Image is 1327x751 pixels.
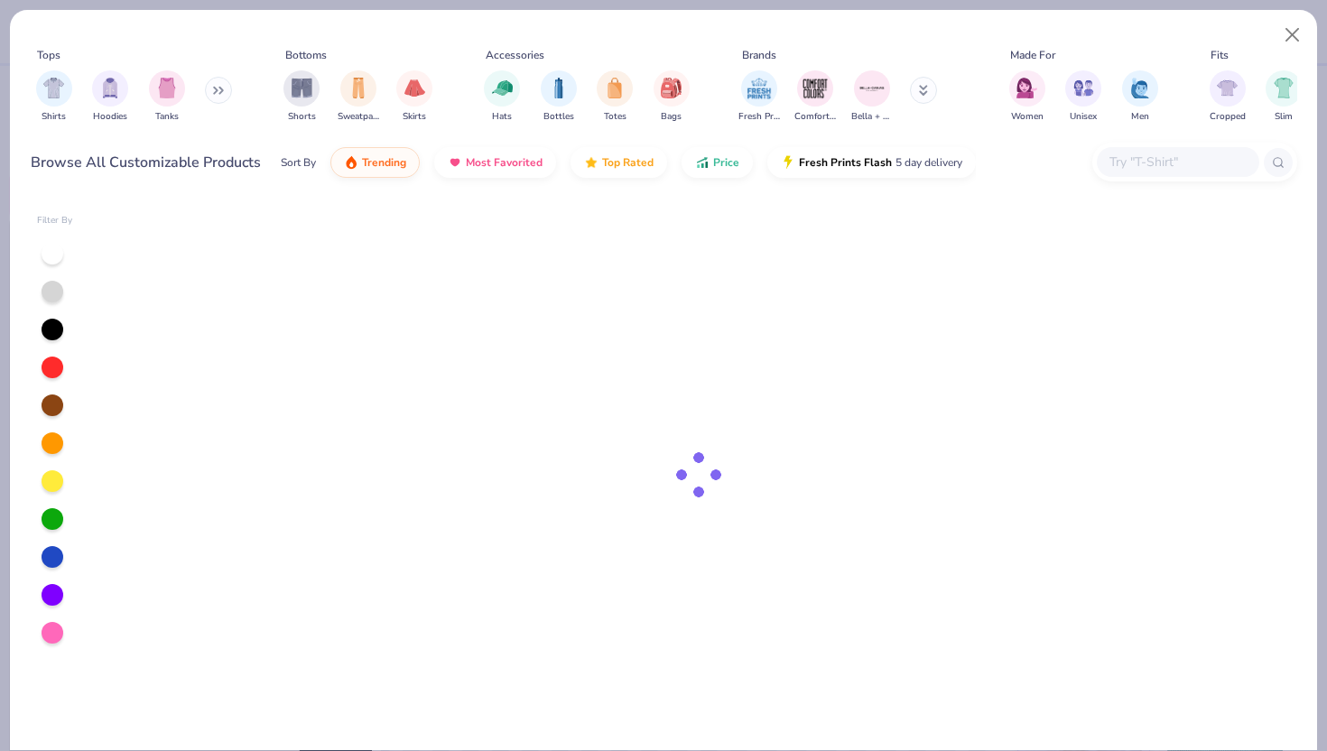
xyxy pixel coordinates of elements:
[541,70,577,124] button: filter button
[92,70,128,124] div: filter for Hoodies
[1131,110,1149,124] span: Men
[37,47,60,63] div: Tops
[403,110,426,124] span: Skirts
[1130,78,1150,98] img: Men Image
[1275,110,1293,124] span: Slim
[794,110,836,124] span: Comfort Colors
[396,70,432,124] div: filter for Skirts
[283,70,320,124] button: filter button
[602,155,654,170] span: Top Rated
[767,147,976,178] button: Fresh Prints Flash5 day delivery
[746,75,773,102] img: Fresh Prints Image
[1276,18,1310,52] button: Close
[36,70,72,124] button: filter button
[1217,78,1238,98] img: Cropped Image
[492,110,512,124] span: Hats
[285,47,327,63] div: Bottoms
[36,70,72,124] div: filter for Shirts
[682,147,753,178] button: Price
[466,155,543,170] span: Most Favorited
[738,110,780,124] span: Fresh Prints
[661,78,681,98] img: Bags Image
[541,70,577,124] div: filter for Bottles
[1122,70,1158,124] button: filter button
[742,47,776,63] div: Brands
[1210,70,1246,124] div: filter for Cropped
[338,70,379,124] div: filter for Sweatpants
[1070,110,1097,124] span: Unisex
[597,70,633,124] div: filter for Totes
[42,110,66,124] span: Shirts
[738,70,780,124] button: filter button
[1011,110,1044,124] span: Women
[851,110,893,124] span: Bella + Canvas
[543,110,574,124] span: Bottles
[31,152,261,173] div: Browse All Customizable Products
[1274,78,1294,98] img: Slim Image
[794,70,836,124] div: filter for Comfort Colors
[1009,70,1045,124] div: filter for Women
[1210,70,1246,124] button: filter button
[584,155,599,170] img: TopRated.gif
[434,147,556,178] button: Most Favorited
[93,110,127,124] span: Hoodies
[149,70,185,124] div: filter for Tanks
[851,70,893,124] button: filter button
[1016,78,1037,98] img: Women Image
[362,155,406,170] span: Trending
[396,70,432,124] button: filter button
[292,78,312,98] img: Shorts Image
[858,75,886,102] img: Bella + Canvas Image
[1211,47,1229,63] div: Fits
[283,70,320,124] div: filter for Shorts
[781,155,795,170] img: flash.gif
[288,110,316,124] span: Shorts
[604,110,626,124] span: Totes
[1010,47,1055,63] div: Made For
[802,75,829,102] img: Comfort Colors Image
[1065,70,1101,124] div: filter for Unisex
[1009,70,1045,124] button: filter button
[404,78,425,98] img: Skirts Image
[571,147,667,178] button: Top Rated
[348,78,368,98] img: Sweatpants Image
[794,70,836,124] button: filter button
[92,70,128,124] button: filter button
[549,78,569,98] img: Bottles Image
[155,110,179,124] span: Tanks
[149,70,185,124] button: filter button
[597,70,633,124] button: filter button
[486,47,544,63] div: Accessories
[484,70,520,124] div: filter for Hats
[605,78,625,98] img: Totes Image
[448,155,462,170] img: most_fav.gif
[654,70,690,124] button: filter button
[338,110,379,124] span: Sweatpants
[330,147,420,178] button: Trending
[895,153,962,173] span: 5 day delivery
[492,78,513,98] img: Hats Image
[484,70,520,124] button: filter button
[1210,110,1246,124] span: Cropped
[1065,70,1101,124] button: filter button
[157,78,177,98] img: Tanks Image
[37,214,73,227] div: Filter By
[100,78,120,98] img: Hoodies Image
[738,70,780,124] div: filter for Fresh Prints
[1266,70,1302,124] button: filter button
[1266,70,1302,124] div: filter for Slim
[43,78,64,98] img: Shirts Image
[661,110,682,124] span: Bags
[338,70,379,124] button: filter button
[344,155,358,170] img: trending.gif
[1122,70,1158,124] div: filter for Men
[654,70,690,124] div: filter for Bags
[713,155,739,170] span: Price
[851,70,893,124] div: filter for Bella + Canvas
[281,154,316,171] div: Sort By
[799,155,892,170] span: Fresh Prints Flash
[1073,78,1094,98] img: Unisex Image
[1108,152,1247,172] input: Try "T-Shirt"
